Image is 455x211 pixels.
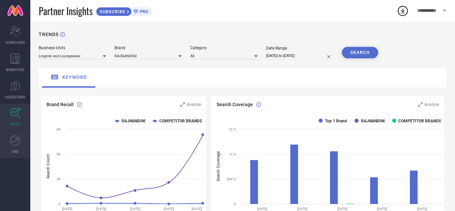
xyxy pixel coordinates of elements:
[159,119,202,123] text: COMPETITOR BRANDS
[122,119,145,123] text: RAJNANDINI
[297,207,307,211] text: [DATE]
[397,5,409,17] div: Open download list
[192,207,202,211] text: [DATE]
[12,149,19,154] span: FWD
[5,94,26,99] span: SUGGESTIONS
[96,207,106,211] text: [DATE]
[257,207,267,211] text: [DATE]
[59,202,61,206] text: 0
[337,207,347,211] text: [DATE]
[398,119,441,123] text: COMPETITOR BRANDS
[57,177,61,181] text: 3K
[361,119,385,123] text: RAJNANDINI
[6,67,25,72] span: WORKSPACE
[164,207,174,211] text: [DATE]
[266,52,333,59] input: Select date range
[62,74,87,80] span: keyword
[229,127,236,131] text: 2L %
[39,46,106,50] div: Business Units
[216,151,221,182] tspan: Search Coverage
[96,5,152,16] a: SUBSCRIBEPRO
[229,152,236,156] text: 1L %
[138,9,148,14] span: PRO
[187,102,201,107] span: Analyse
[57,127,61,131] text: 8K
[190,46,258,50] div: Category
[9,122,21,127] span: TRENDS
[39,32,59,37] h1: TRENDS
[57,152,61,156] text: 5K
[5,40,25,45] span: SCORECARDS
[96,9,127,14] span: SUBSCRIBE
[217,102,253,107] span: Search Coverage
[62,207,72,211] text: [DATE]
[180,102,185,107] svg: Zoom
[377,207,387,211] text: [DATE]
[46,154,51,179] tspan: Search Count
[115,46,182,50] div: Brand
[342,47,378,58] button: SEARCH
[266,46,333,51] div: Date Range
[325,119,347,123] text: Top 1 Brand
[424,102,439,107] span: Analyse
[418,102,423,107] svg: Zoom
[227,177,236,181] text: 50K %
[39,4,93,18] span: Partner Insights
[46,102,74,107] span: Brand Recall
[234,202,236,206] text: 0
[417,207,427,211] text: [DATE]
[130,207,140,211] text: [DATE]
